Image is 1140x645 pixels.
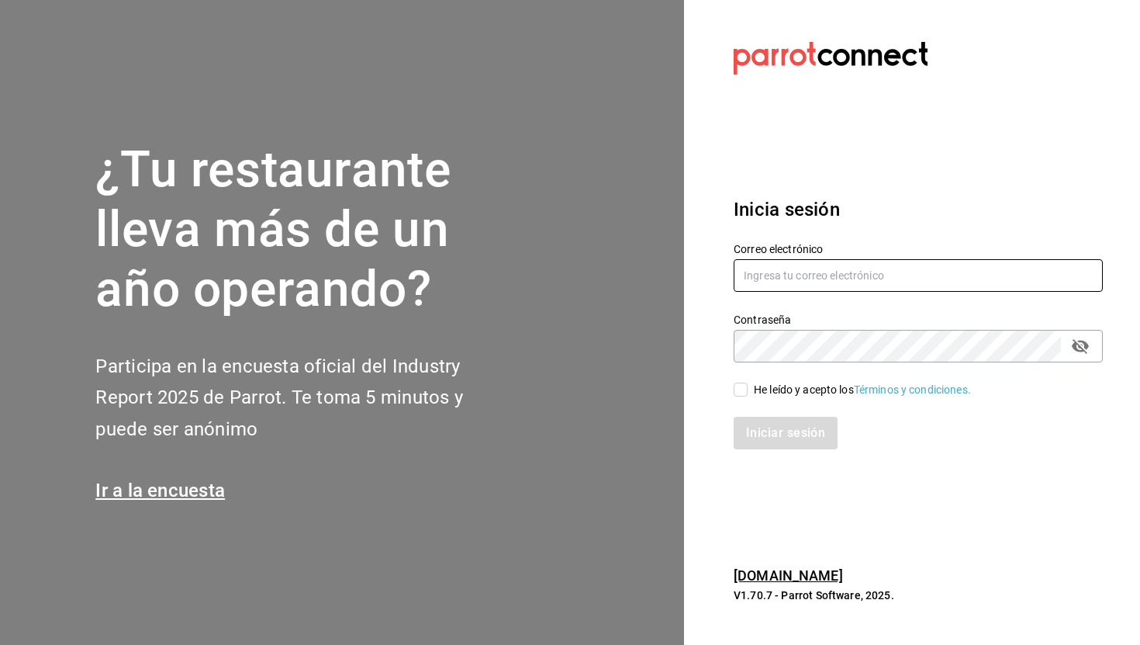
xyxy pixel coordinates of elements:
[734,244,1103,255] label: Correo electrónico
[754,382,971,398] div: He leído y acepto los
[95,480,225,501] a: Ir a la encuesta
[1067,333,1093,359] button: passwordField
[734,196,1103,224] h3: Inicia sesión
[734,588,1103,603] p: V1.70.7 - Parrot Software, 2025.
[854,383,971,396] a: Términos y condiciones.
[734,259,1103,292] input: Ingresa tu correo electrónico
[95,351,514,446] h2: Participa en la encuesta oficial del Industry Report 2025 de Parrot. Te toma 5 minutos y puede se...
[95,140,514,319] h1: ¿Tu restaurante lleva más de un año operando?
[734,567,843,584] a: [DOMAIN_NAME]
[734,314,1103,325] label: Contraseña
